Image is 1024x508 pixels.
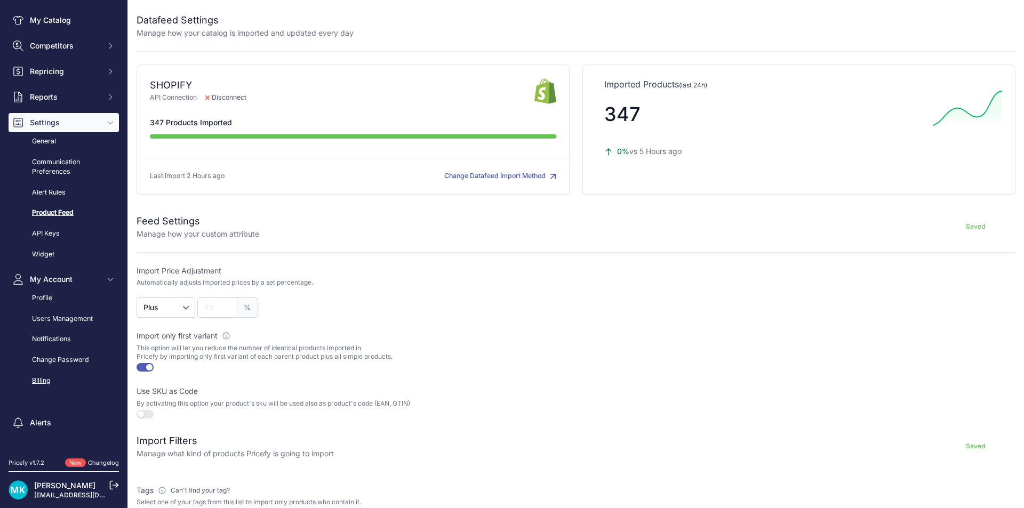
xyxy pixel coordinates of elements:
p: Manage how your catalog is imported and updated every day [137,28,354,38]
button: Saved [935,438,1015,455]
a: [PERSON_NAME] [34,481,95,490]
a: Users Management [9,310,119,328]
a: Alerts [9,413,119,432]
div: SHOPIFY [150,78,534,93]
h2: Import Filters [137,433,334,448]
button: Change Datafeed Import Method [444,171,556,181]
span: 347 Products Imported [150,117,232,128]
span: Competitors [30,41,100,51]
button: Saved [935,218,1015,235]
span: (last 24h) [679,81,707,89]
p: By activating this option your product's sku will be used also as product's code (EAN, GTIN) [137,399,573,408]
button: Reports [9,87,119,107]
a: Widget [9,245,119,264]
span: Can't find your tag? [171,486,230,495]
p: Manage what kind of products Pricefy is going to import [137,448,334,459]
a: General [9,132,119,151]
a: Billing [9,372,119,390]
a: Product Feed [9,204,119,222]
button: Competitors [9,36,119,55]
p: This option will let you reduce the number of identical products imported in Pricefy by importing... [137,344,573,361]
span: Reports [30,92,100,102]
a: API Keys [9,224,119,243]
button: Settings [9,113,119,132]
a: Change Password [9,351,119,369]
a: Alert Rules [9,183,119,202]
label: Tags [137,485,573,496]
p: API Connection [150,93,534,103]
a: Communication Preferences [9,153,119,181]
a: Changelog [88,459,119,466]
label: Import only first variant [137,330,573,341]
div: Pricefy v1.7.2 [9,458,44,467]
p: Automatically adjusts imported prices by a set percentage. [137,278,313,287]
p: Manage how your custom attribute [137,229,259,239]
span: New [65,458,86,467]
p: vs 5 Hours ago [604,146,924,157]
span: Disconnect [197,93,255,103]
h2: Datafeed Settings [137,13,354,28]
a: [EMAIL_ADDRESS][DOMAIN_NAME] [34,491,146,499]
span: Settings [30,117,100,128]
span: 0% [617,147,629,156]
h2: Feed Settings [137,214,259,229]
span: % [237,297,258,318]
a: Profile [9,289,119,308]
span: Repricing [30,66,100,77]
label: Use SKU as Code [137,386,573,397]
label: Import Price Adjustment [137,265,573,276]
p: Last import 2 Hours ago [150,171,225,181]
span: 347 [604,102,641,126]
span: My Account [30,274,100,285]
input: 22 [197,297,237,318]
button: Repricing [9,62,119,81]
a: Notifications [9,330,119,349]
p: Imported Products [604,78,994,91]
a: My Catalog [9,11,119,30]
button: My Account [9,270,119,289]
